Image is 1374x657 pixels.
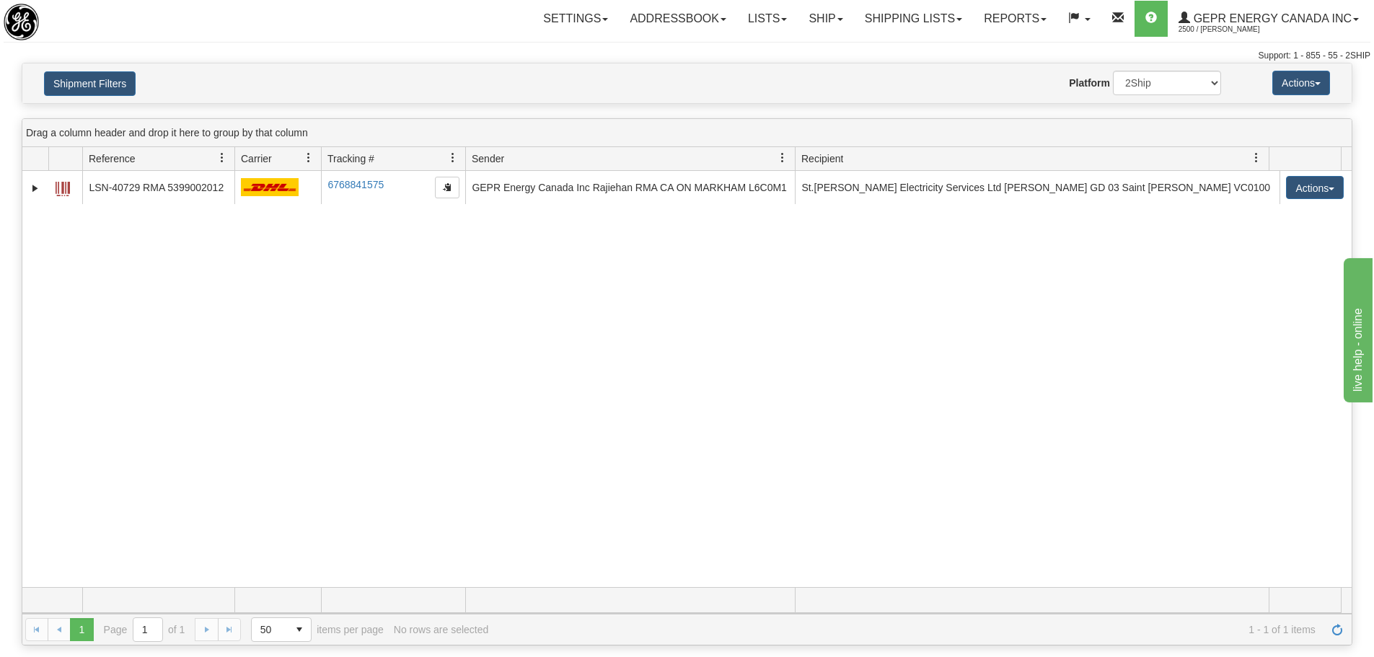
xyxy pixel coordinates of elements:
a: GEPR Energy Canada Inc 2500 / [PERSON_NAME] [1168,1,1370,37]
iframe: chat widget [1341,255,1373,402]
span: Sender [472,151,504,166]
span: Page sizes drop down [251,617,312,642]
th: Press ctrl + space to group [234,147,321,171]
td: St.[PERSON_NAME] Electricity Services Ltd [PERSON_NAME] GD 03 Saint [PERSON_NAME] VC0100 [795,171,1280,204]
label: Platform [1069,76,1110,90]
span: 2500 / [PERSON_NAME] [1179,22,1287,37]
span: select [288,618,311,641]
a: Addressbook [619,1,737,37]
button: Shipment Filters [44,71,136,96]
th: Press ctrl + space to group [465,147,795,171]
button: Copy to clipboard [435,177,459,198]
a: Reference filter column settings [210,146,234,170]
span: Tracking # [327,151,374,166]
a: Reports [973,1,1057,37]
a: Carrier filter column settings [296,146,321,170]
a: Ship [798,1,853,37]
div: Support: 1 - 855 - 55 - 2SHIP [4,50,1370,62]
a: Shipping lists [854,1,973,37]
div: grid grouping header [22,119,1352,147]
span: Page 1 [70,618,93,641]
button: Actions [1286,176,1344,199]
div: live help - online [11,9,133,26]
a: Tracking # filter column settings [441,146,465,170]
a: Expand [28,181,43,195]
img: logo2500.jpg [4,4,39,40]
th: Press ctrl + space to group [1269,147,1341,171]
span: Reference [89,151,136,166]
span: Carrier [241,151,272,166]
span: GEPR Energy Canada Inc [1190,12,1352,25]
a: Refresh [1326,618,1349,641]
span: 1 - 1 of 1 items [498,624,1316,635]
span: 50 [260,622,279,637]
a: 6768841575 [327,179,384,190]
input: Page 1 [133,618,162,641]
span: Page of 1 [104,617,185,642]
span: items per page [251,617,384,642]
a: Settings [532,1,619,37]
th: Press ctrl + space to group [82,147,234,171]
td: LSN-40729 RMA 5399002012 [82,171,234,204]
div: No rows are selected [394,624,489,635]
img: 7 - DHL_Worldwide [241,178,299,196]
th: Press ctrl + space to group [48,147,82,171]
a: Label [56,175,70,198]
th: Press ctrl + space to group [321,147,465,171]
span: Recipient [801,151,843,166]
a: Sender filter column settings [770,146,795,170]
a: Recipient filter column settings [1244,146,1269,170]
a: Lists [737,1,798,37]
button: Actions [1272,71,1330,95]
td: GEPR Energy Canada Inc Rajiehan RMA CA ON MARKHAM L6C0M1 [465,171,795,204]
th: Press ctrl + space to group [795,147,1269,171]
